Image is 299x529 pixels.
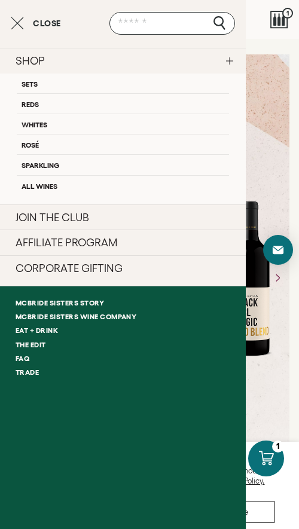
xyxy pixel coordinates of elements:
[282,8,293,19] span: 1
[17,134,229,154] a: Rosé
[17,93,229,114] a: Reds
[33,19,61,27] span: Close
[17,74,229,93] a: Sets
[272,441,284,452] div: 1
[263,263,292,293] button: Next
[17,114,229,134] a: Whites
[17,154,229,175] a: Sparkling
[17,175,229,195] a: All Wines
[11,16,61,30] button: Close cart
